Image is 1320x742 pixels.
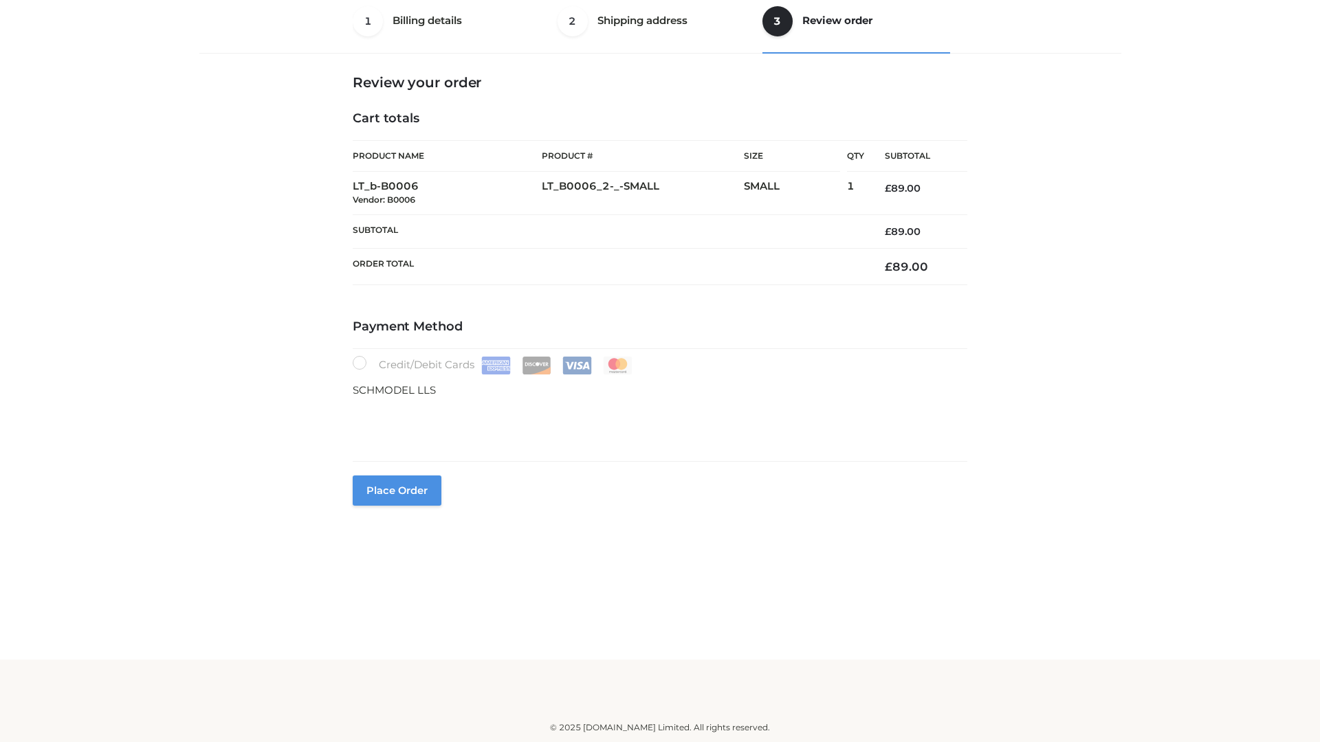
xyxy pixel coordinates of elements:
[562,357,592,374] img: Visa
[353,356,634,374] label: Credit/Debit Cards
[885,225,891,238] span: £
[522,357,551,374] img: Discover
[353,194,415,205] small: Vendor: B0006
[744,141,840,172] th: Size
[353,249,864,285] th: Order Total
[353,319,967,335] h4: Payment Method
[353,381,967,399] p: SCHMODEL LLS
[481,357,511,374] img: Amex
[353,140,542,172] th: Product Name
[603,357,632,374] img: Mastercard
[847,172,864,215] td: 1
[350,396,965,446] iframe: Secure payment input frame
[353,74,967,91] h3: Review your order
[885,182,891,194] span: £
[847,140,864,172] th: Qty
[204,721,1116,734] div: © 2025 [DOMAIN_NAME] Limited. All rights reserved.
[353,214,864,248] th: Subtotal
[864,141,967,172] th: Subtotal
[353,172,542,215] td: LT_b-B0006
[885,260,928,273] bdi: 89.00
[744,172,847,215] td: SMALL
[542,140,744,172] th: Product #
[885,260,892,273] span: £
[353,475,441,506] button: Place order
[542,172,744,215] td: LT_B0006_2-_-SMALL
[885,182,921,194] bdi: 89.00
[353,111,967,126] h4: Cart totals
[885,225,921,238] bdi: 89.00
